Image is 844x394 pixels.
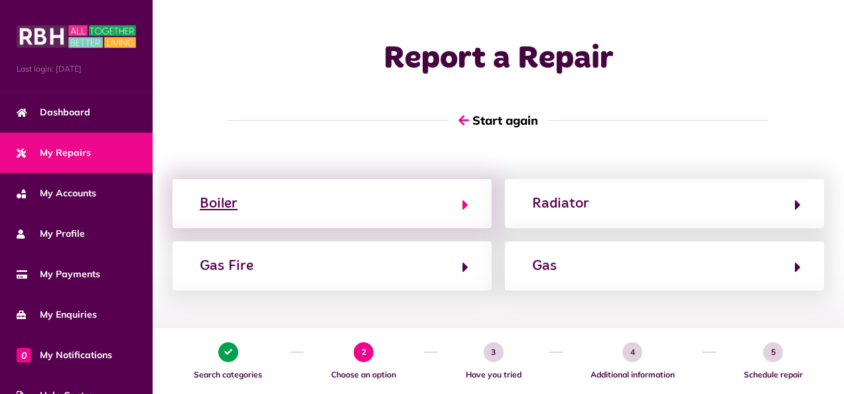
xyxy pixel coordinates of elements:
[17,23,136,50] img: MyRBH
[310,369,417,381] span: Choose an option
[17,348,112,362] span: My Notifications
[173,369,283,381] span: Search categories
[528,192,801,215] button: Radiator
[17,227,85,241] span: My Profile
[569,369,696,381] span: Additional information
[763,342,783,362] span: 5
[196,255,468,277] button: Gas Fire
[17,105,90,119] span: Dashboard
[196,192,468,215] button: Boiler
[622,342,642,362] span: 4
[218,342,238,362] span: 1
[200,255,253,277] div: Gas Fire
[484,342,504,362] span: 3
[354,342,374,362] span: 2
[17,63,136,75] span: Last login: [DATE]
[339,40,658,78] h1: Report a Repair
[528,255,801,277] button: Gas
[17,308,97,322] span: My Enquiries
[532,193,589,214] div: Radiator
[17,267,100,281] span: My Payments
[444,369,542,381] span: Have you tried
[200,193,238,214] div: Boiler
[17,186,96,200] span: My Accounts
[532,255,557,277] div: Gas
[723,369,824,381] span: Schedule repair
[17,146,91,160] span: My Repairs
[449,101,548,139] button: Start again
[17,348,31,362] span: 0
